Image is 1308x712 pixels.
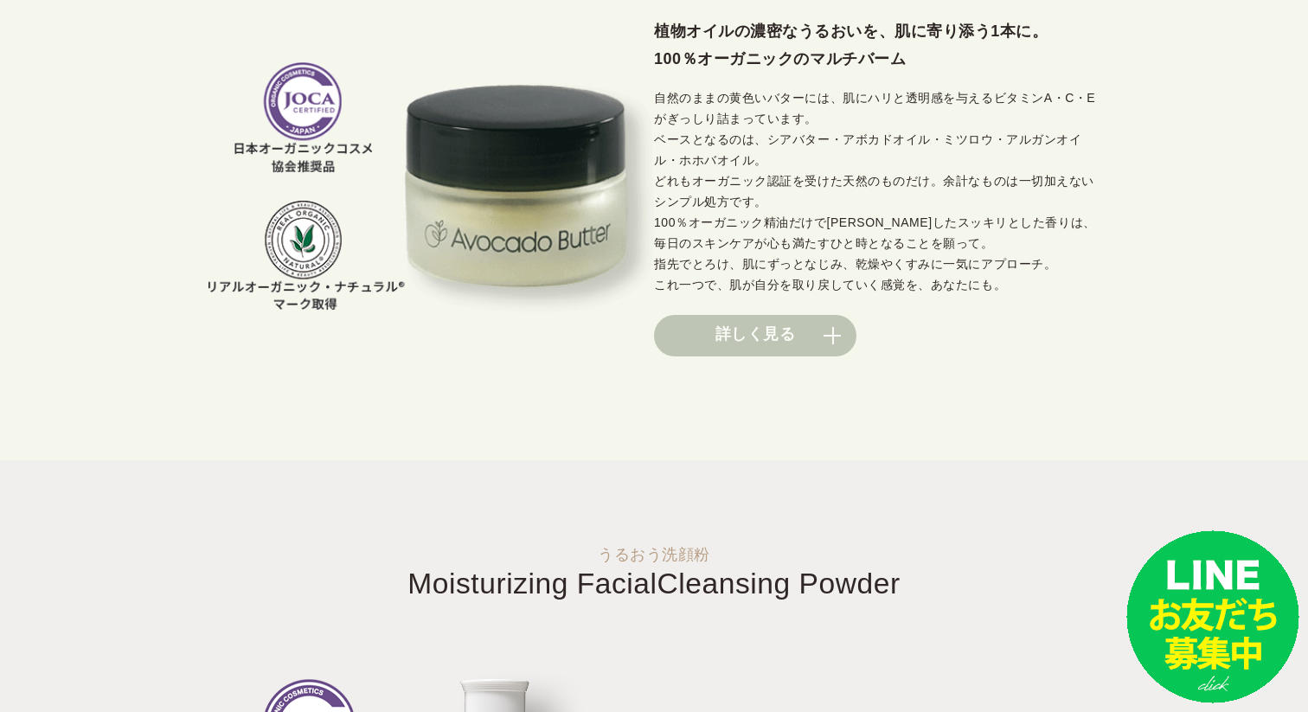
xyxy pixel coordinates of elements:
small: うるおう洗顔粉 [35,547,1273,562]
h3: 植物オイルの濃密なうるおいを、肌に寄り添う1本に。 100％オーガニックのマルチバーム [654,18,1100,74]
img: small_line.png [1126,530,1299,703]
span: Moisturizing Facial Cleansing Powder [407,568,900,600]
p: 自然のままの黄色いバターには、肌にハリと透明感を与えるビタミンA・C・Eがぎっしり詰まっています。 ベースとなるのは、シアバター・アボカドオイル・ミツロウ・アルガンオイル・ホホバオイル。 どれも... [654,88,1100,296]
a: 詳しく見る [654,315,856,356]
img: アボカドバター [208,62,654,312]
